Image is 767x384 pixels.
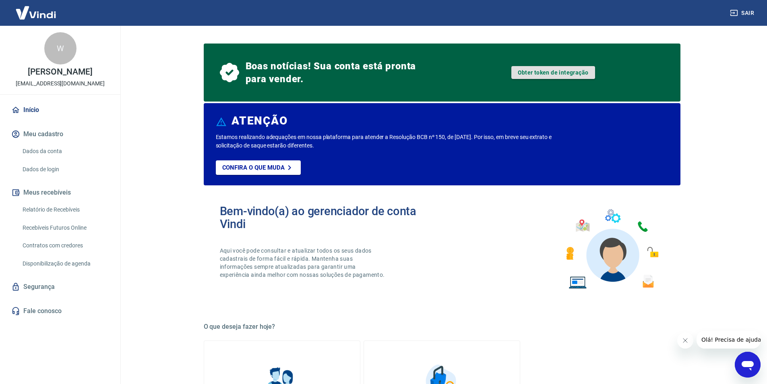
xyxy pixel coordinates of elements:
h6: ATENÇÃO [232,117,287,125]
a: Segurança [10,278,111,296]
button: Meus recebíveis [10,184,111,201]
p: Aqui você pode consultar e atualizar todos os seus dados cadastrais de forma fácil e rápida. Mant... [220,247,387,279]
p: [EMAIL_ADDRESS][DOMAIN_NAME] [16,79,105,88]
a: Relatório de Recebíveis [19,201,111,218]
a: Contratos com credores [19,237,111,254]
img: Imagem de um avatar masculino com diversos icones exemplificando as funcionalidades do gerenciado... [559,205,664,294]
a: Início [10,101,111,119]
p: Confira o que muda [222,164,285,171]
a: Confira o que muda [216,160,301,175]
a: Dados de login [19,161,111,178]
iframe: Mensagem da empresa [697,331,761,349]
a: Recebíveis Futuros Online [19,220,111,236]
p: Estamos realizando adequações em nossa plataforma para atender a Resolução BCB nº 150, de [DATE].... [216,133,578,150]
span: Boas notícias! Sua conta está pronta para vender. [246,60,420,85]
iframe: Fechar mensagem [677,332,693,349]
a: Disponibilização de agenda [19,255,111,272]
div: W [44,32,76,64]
img: Vindi [10,0,62,25]
a: Dados da conta [19,143,111,160]
a: Obter token de integração [511,66,595,79]
p: [PERSON_NAME] [28,68,92,76]
h2: Bem-vindo(a) ao gerenciador de conta Vindi [220,205,442,230]
a: Fale conosco [10,302,111,320]
iframe: Botão para abrir a janela de mensagens [735,352,761,378]
button: Sair [728,6,757,21]
button: Meu cadastro [10,125,111,143]
span: Olá! Precisa de ajuda? [5,6,68,12]
h5: O que deseja fazer hoje? [204,323,680,331]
